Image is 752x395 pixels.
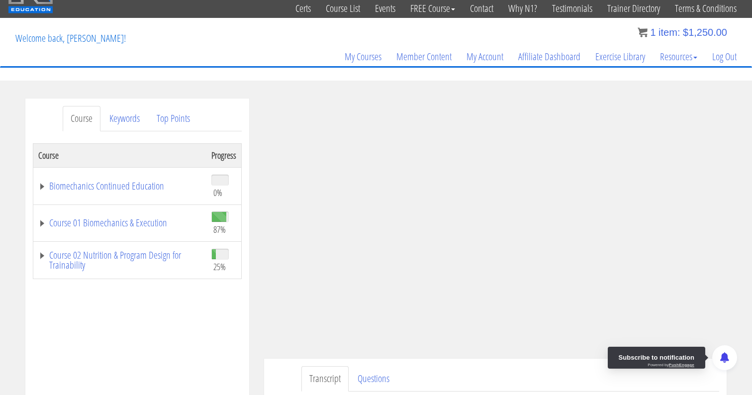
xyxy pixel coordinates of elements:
[101,106,148,131] a: Keywords
[705,33,744,81] a: Log Out
[638,27,648,37] img: icon11.png
[511,33,588,81] a: Affiliate Dashboard
[149,106,198,131] a: Top Points
[650,27,656,38] span: 1
[8,18,133,58] p: Welcome back, [PERSON_NAME]!
[588,33,653,81] a: Exercise Library
[350,366,397,392] a: Questions
[619,353,694,363] div: Subscribe to notification
[648,363,694,367] div: Powered by
[459,33,511,81] a: My Account
[213,187,222,198] span: 0%
[38,250,201,270] a: Course 02 Nutrition & Program Design for Trainability
[669,363,694,367] strong: PushEngage
[38,181,201,191] a: Biomechanics Continued Education
[683,27,727,38] bdi: 1,250.00
[653,33,705,81] a: Resources
[638,27,727,38] a: 1 item: $1,250.00
[337,33,389,81] a: My Courses
[389,33,459,81] a: Member Content
[213,224,226,235] span: 87%
[683,27,688,38] span: $
[63,106,100,131] a: Course
[33,143,207,167] th: Course
[301,366,349,392] a: Transcript
[658,27,680,38] span: item:
[213,261,226,272] span: 25%
[38,218,201,228] a: Course 01 Biomechanics & Execution
[206,143,242,167] th: Progress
